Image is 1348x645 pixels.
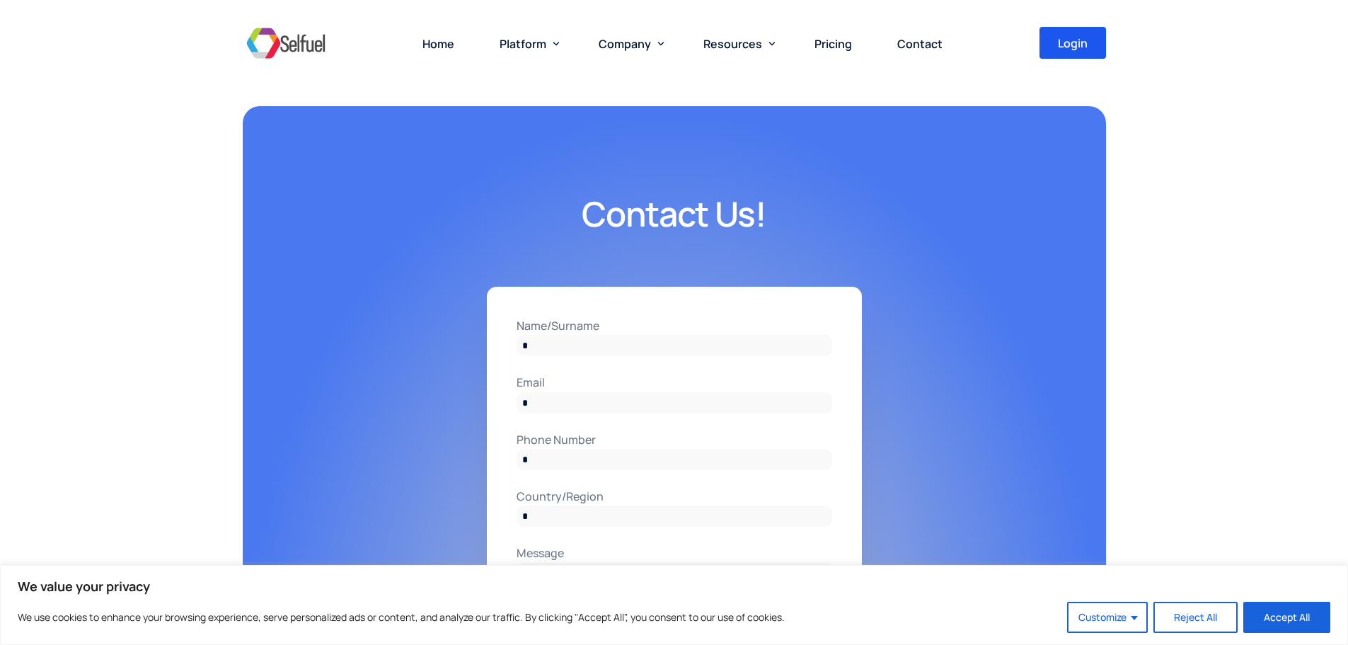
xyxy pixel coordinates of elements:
[517,373,832,392] label: Email
[517,430,832,449] label: Phone Number
[1243,602,1330,633] button: Accept All
[517,487,832,506] label: Country/Region
[599,36,651,52] span: Company
[1067,602,1148,633] button: Customize
[18,609,785,626] p: We use cookies to enhance your browsing experience, serve personalized ads or content, and analyz...
[1153,602,1238,633] button: Reject All
[422,36,454,52] span: Home
[1058,38,1088,49] span: Login
[1039,27,1106,59] a: Login
[517,316,832,335] label: Name/Surname
[500,36,546,52] span: Platform
[18,578,1330,595] p: We value your privacy
[897,36,943,52] span: Contact
[703,36,762,52] span: Resources
[517,544,832,562] label: Message
[814,36,852,52] span: Pricing
[243,22,329,64] img: Selfuel - Democratizing Innovation
[299,191,1049,237] h2: Contact Us!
